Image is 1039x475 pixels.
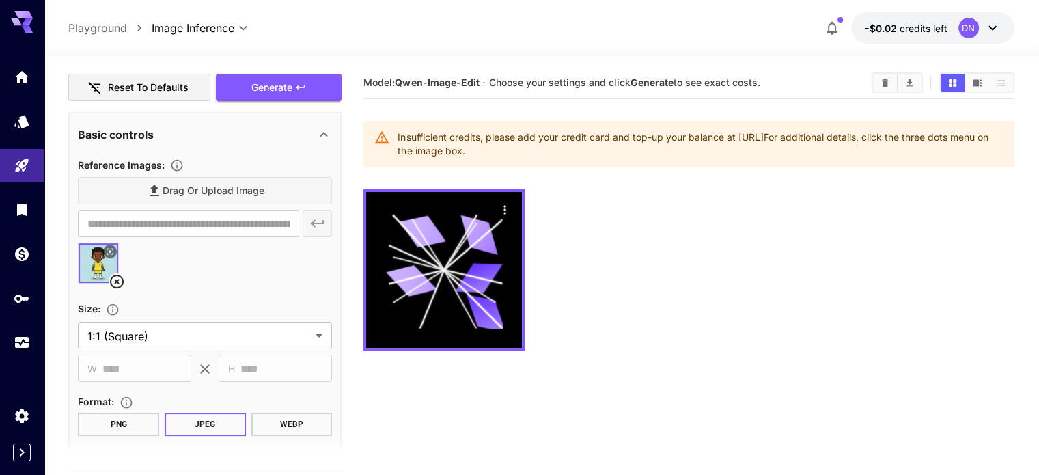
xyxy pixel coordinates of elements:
span: Size : [78,303,100,314]
div: Library [14,201,30,218]
div: Settings [14,407,30,424]
span: Generate [251,79,292,96]
button: Show media in list view [989,74,1013,92]
button: Adjust the dimensions of the generated image by specifying its width and height in pixels, or sel... [100,303,125,316]
span: H [228,361,235,377]
button: Show media in video view [965,74,989,92]
span: Image Inference [152,20,234,36]
div: Usage [14,334,30,351]
button: -$0.0212DN [851,12,1014,44]
nav: breadcrumb [68,20,152,36]
button: Expand sidebar [13,444,31,461]
div: Actions [495,199,515,219]
a: Playground [68,20,127,36]
span: credits left [900,23,947,34]
div: Wallet [14,245,30,262]
div: Clear AllDownload All [872,72,923,93]
b: Qwen-Image-Edit [395,77,479,88]
span: Model: [363,77,479,88]
button: PNG [78,413,159,436]
p: · [482,74,486,91]
div: Playground [14,157,30,174]
button: Choose the file format for the output image. [114,396,139,409]
div: Home [14,68,30,85]
span: Reference Images : [78,159,165,171]
button: Show media in grid view [941,74,965,92]
button: Clear All [873,74,897,92]
button: Reset to defaults [68,74,210,102]
div: Insufficient credits, please add your credit card and top-up your balance at [URL] For additional... [398,125,1003,163]
span: 1:1 (Square) [87,328,310,344]
span: Choose your settings and click to see exact costs. [489,77,760,88]
button: Upload a reference image to guide the result. This is needed for Image-to-Image or Inpainting. Su... [165,159,189,172]
span: -$0.02 [865,23,900,34]
button: JPEG [165,413,246,436]
div: Basic controls [78,118,332,151]
span: W [87,361,97,377]
div: -$0.0212 [865,21,947,36]
div: Show media in grid viewShow media in video viewShow media in list view [939,72,1014,93]
div: DN [958,18,979,38]
div: Models [14,113,30,130]
p: Basic controls [78,126,154,143]
b: Generate [631,77,674,88]
span: Format : [78,396,114,407]
button: Download All [898,74,922,92]
div: API Keys [14,290,30,307]
button: Generate [216,74,342,102]
button: WEBP [251,413,333,436]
